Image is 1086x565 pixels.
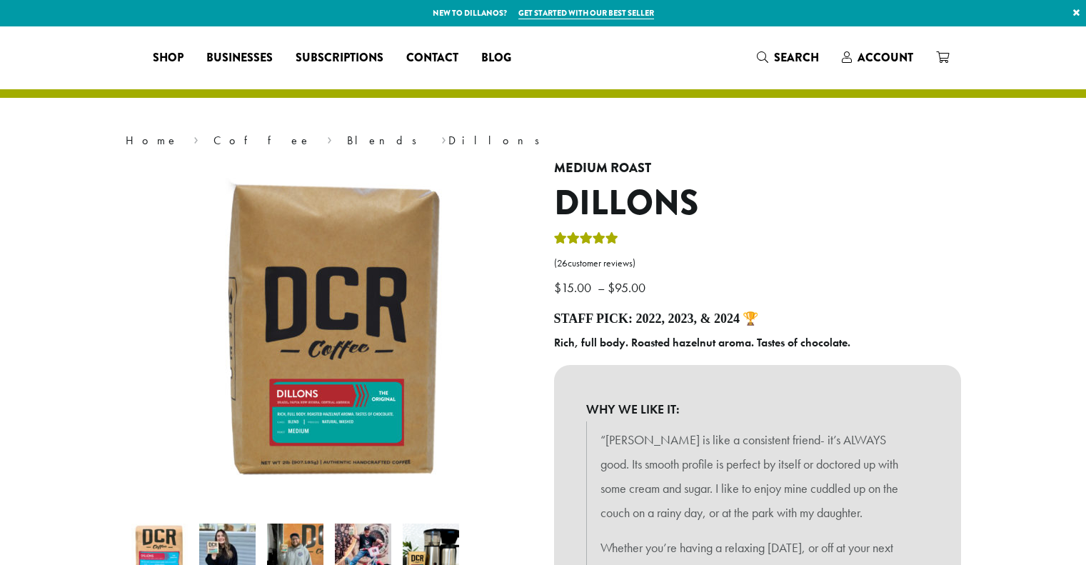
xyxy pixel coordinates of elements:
[141,46,195,69] a: Shop
[554,279,561,296] span: $
[193,127,198,149] span: ›
[745,46,830,69] a: Search
[554,279,595,296] bdi: 15.00
[296,49,383,67] span: Subscriptions
[406,49,458,67] span: Contact
[206,49,273,67] span: Businesses
[554,311,961,327] h4: Staff Pick: 2022, 2023, & 2024 🏆
[554,256,961,271] a: (26customer reviews)
[518,7,654,19] a: Get started with our best seller
[557,257,568,269] span: 26
[586,397,929,421] b: WHY WE LIKE IT:
[347,133,426,148] a: Blends
[126,133,179,148] a: Home
[441,127,446,149] span: ›
[554,230,618,251] div: Rated 5.00 out of 5
[554,335,850,350] b: Rich, full body. Roasted hazelnut aroma. Tastes of chocolate.
[554,183,961,224] h1: Dillons
[327,127,332,149] span: ›
[153,49,183,67] span: Shop
[151,161,508,498] img: DCR_2lb_Dillons_Mockup
[213,133,311,148] a: Coffee
[774,49,819,66] span: Search
[554,161,961,176] h4: Medium Roast
[598,279,605,296] span: –
[858,49,913,66] span: Account
[608,279,649,296] bdi: 95.00
[126,132,961,149] nav: Breadcrumb
[481,49,511,67] span: Blog
[608,279,615,296] span: $
[600,428,915,524] p: “[PERSON_NAME] is like a consistent friend- it’s ALWAYS good. Its smooth profile is perfect by it...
